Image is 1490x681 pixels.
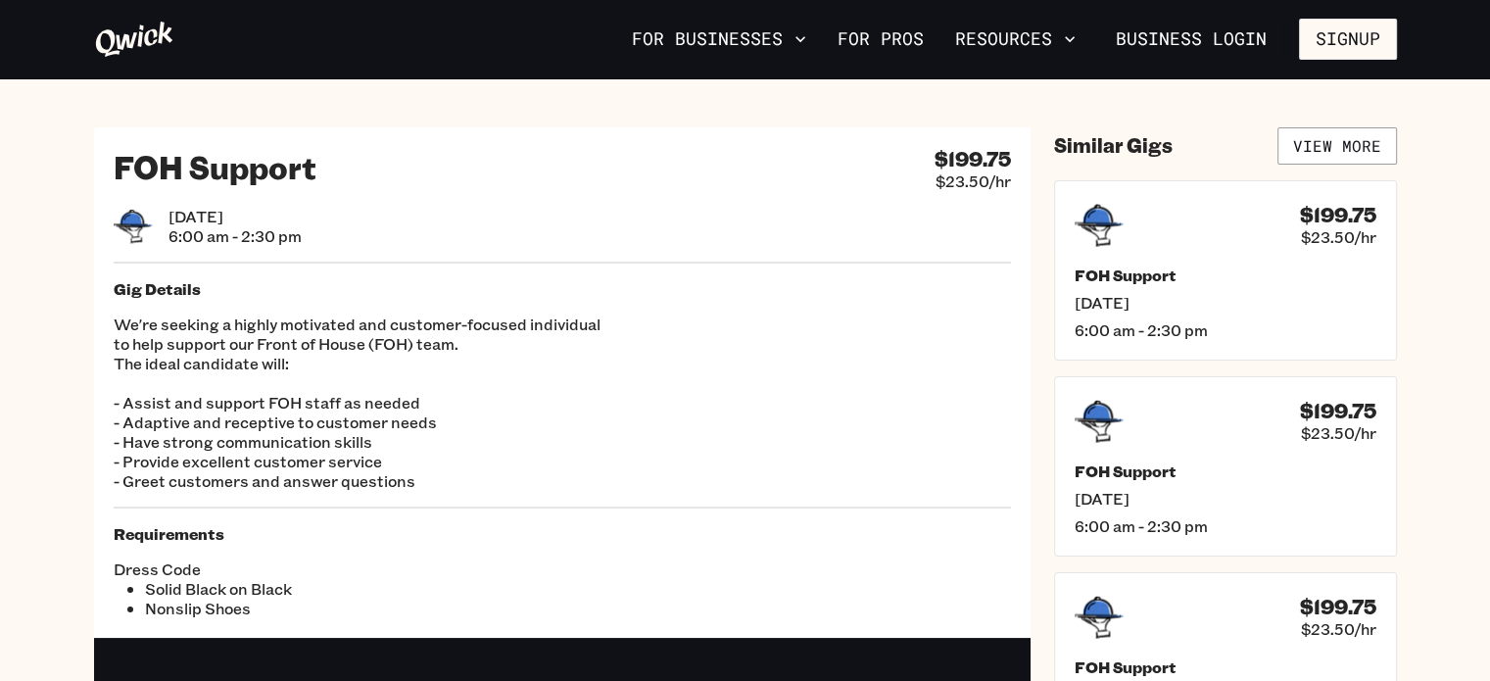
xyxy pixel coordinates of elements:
[1300,595,1376,619] h4: $199.75
[1054,180,1397,361] a: $199.75$23.50/hrFOH Support[DATE]6:00 am - 2:30 pm
[114,147,316,186] h2: FOH Support
[1300,203,1376,227] h4: $199.75
[1075,657,1376,677] h5: FOH Support
[1301,423,1376,443] span: $23.50/hr
[1075,266,1376,285] h5: FOH Support
[1075,320,1376,340] span: 6:00 am - 2:30 pm
[114,315,1011,491] p: We're seeking a highly motivated and customer-focused individual to help support our Front of Hou...
[168,226,302,246] span: 6:00 am - 2:30 pm
[830,23,932,56] a: For Pros
[1075,462,1376,481] h5: FOH Support
[1054,133,1173,158] h4: Similar Gigs
[624,23,814,56] button: For Businesses
[1299,19,1397,60] button: Signup
[1300,399,1376,423] h4: $199.75
[1099,19,1283,60] a: Business Login
[947,23,1083,56] button: Resources
[935,147,1011,171] h4: $199.75
[168,207,302,226] span: [DATE]
[936,171,1011,191] span: $23.50/hr
[114,524,1011,544] h5: Requirements
[1277,127,1397,165] a: View More
[145,599,562,618] li: Nonslip Shoes
[1075,293,1376,313] span: [DATE]
[1301,227,1376,247] span: $23.50/hr
[1054,376,1397,557] a: $199.75$23.50/hrFOH Support[DATE]6:00 am - 2:30 pm
[1075,516,1376,536] span: 6:00 am - 2:30 pm
[1301,619,1376,639] span: $23.50/hr
[145,579,562,599] li: Solid Black on Black
[1075,489,1376,509] span: [DATE]
[114,559,562,579] span: Dress Code
[114,279,1011,299] h5: Gig Details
